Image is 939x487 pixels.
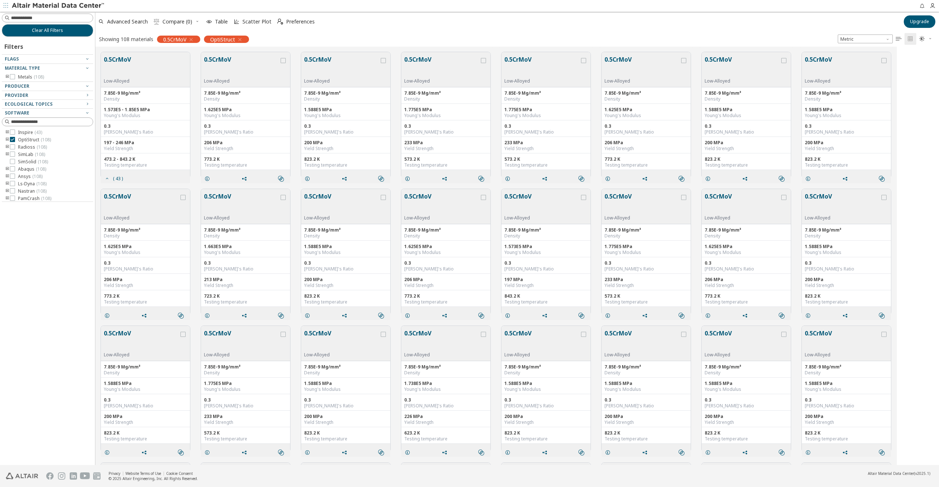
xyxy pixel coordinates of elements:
div: 7.85E-9 Mg/mm³ [504,227,588,233]
div: Testing temperature [604,162,688,168]
button: Share [138,445,153,460]
i:  [378,450,384,455]
div: grid [95,47,939,465]
button: Share [238,308,253,323]
span: Ansys [18,174,43,179]
button: Share [739,308,754,323]
button: Share [338,445,354,460]
button: Table View [893,33,905,45]
span: Advanced Search [107,19,148,24]
div: Density [304,96,387,102]
div: 233 MPa [404,140,487,146]
i:  [154,19,160,25]
button: 0.5CrMoV [304,329,379,352]
div: Low-Alloyed [104,352,179,358]
button: Share [138,308,153,323]
div: 823.2 K [705,156,788,162]
div: 823.2 K [805,156,888,162]
div: 1.775E5 MPa [504,107,588,113]
div: Low-Alloyed [304,78,379,84]
div: 206 MPa [204,140,287,146]
div: 197 - 246 MPa [104,140,187,146]
button: Details [401,308,417,323]
a: Website Terms of Use [125,471,161,476]
button: Similar search [375,308,390,323]
span: ( 108 ) [34,74,44,80]
button: Share [538,445,554,460]
span: Metric [838,34,893,43]
div: 233 MPa [504,140,588,146]
button: 0.5CrMoV [304,192,379,215]
button: 0.5CrMoV [705,192,780,215]
button: Similar search [876,171,891,186]
button: Details [301,445,317,460]
button: Similar search [475,445,490,460]
span: Flags [5,56,19,62]
div: Low-Alloyed [204,352,279,358]
button: Details [101,445,116,460]
div: 773.2 K [204,156,287,162]
button: Details [602,308,617,323]
div: Filters [2,37,27,54]
i: toogle group [5,144,10,150]
button: 0.5CrMoV [504,55,580,78]
span: Ls-Dyna [18,181,47,187]
button: 0.5CrMoV [204,329,279,352]
span: Provider [5,92,28,98]
button: Details [602,171,617,186]
button: Similar search [876,308,891,323]
div: 200 MPa [705,140,788,146]
button: Details [802,308,817,323]
i: toogle group [5,174,10,179]
button: Similar search [675,171,691,186]
button: Clear All Filters [2,24,93,37]
button: Share [238,171,253,186]
div: [PERSON_NAME]'s Ratio [604,129,688,135]
button: Similar search [775,445,791,460]
button: 0.5CrMoV [705,329,780,352]
i: toogle group [5,196,10,201]
div: Testing temperature [304,162,387,168]
button: Details [802,171,817,186]
button: Share [639,445,654,460]
div: 0.3 [604,123,688,129]
span: Metals [18,74,44,80]
button: 0.5CrMoV [604,329,680,352]
span: Preferences [286,19,315,24]
button: Similar search [375,445,390,460]
i:  [779,313,785,319]
i:  [578,450,584,455]
span: SimLab [18,152,45,157]
div: 7.85E-9 Mg/mm³ [304,90,387,96]
div: 0.3 [504,123,588,129]
div: 7.85E-9 Mg/mm³ [304,227,387,233]
button: 0.5CrMoV [304,55,379,78]
i:  [679,450,684,455]
button: Share [739,445,754,460]
span: Producer [5,83,29,89]
button: Details [301,308,317,323]
button: Software [2,109,93,117]
div: 1.625E5 MPa [604,107,688,113]
span: ( 108 ) [35,151,45,157]
button: Details [201,308,216,323]
button: Share [338,171,354,186]
div: Low-Alloyed [304,352,379,358]
div: Low-Alloyed [104,215,179,221]
button: Details [702,308,717,323]
i:  [679,313,684,319]
div: Testing temperature [504,162,588,168]
button: 0.5CrMoV [104,192,179,215]
i:  [919,36,925,42]
button: Details [501,445,517,460]
div: 0.3 [104,123,187,129]
div: Low-Alloyed [504,78,580,84]
i: toogle group [5,188,10,194]
div: 206 MPa [604,140,688,146]
i:  [679,176,684,182]
span: Clear All Filters [32,28,63,33]
div: Young's Modulus [805,113,888,119]
span: Software [5,110,29,116]
button: Similar search [275,308,290,323]
div: Low-Alloyed [404,352,479,358]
